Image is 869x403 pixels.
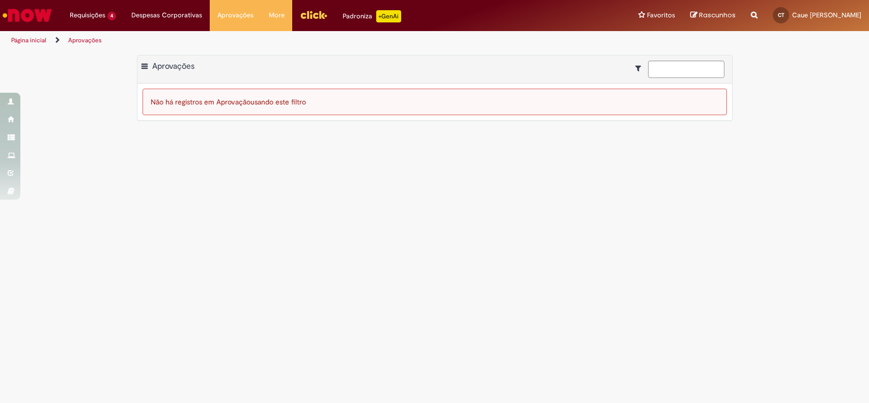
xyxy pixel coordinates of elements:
[143,89,727,115] div: Não há registros em Aprovação
[1,5,53,25] img: ServiceNow
[68,36,102,44] a: Aprovações
[152,61,194,71] span: Aprovações
[778,12,784,18] span: CT
[300,7,327,22] img: click_logo_yellow_360x200.png
[250,97,306,106] span: usando este filtro
[792,11,861,19] span: Caue [PERSON_NAME]
[269,10,285,20] span: More
[343,10,401,22] div: Padroniza
[11,36,46,44] a: Página inicial
[690,11,736,20] a: Rascunhos
[647,10,675,20] span: Favoritos
[699,10,736,20] span: Rascunhos
[217,10,254,20] span: Aprovações
[8,31,572,50] ul: Trilhas de página
[70,10,105,20] span: Requisições
[635,65,646,72] i: Mostrar filtros para: Suas Solicitações
[131,10,202,20] span: Despesas Corporativas
[376,10,401,22] p: +GenAi
[107,12,116,20] span: 4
